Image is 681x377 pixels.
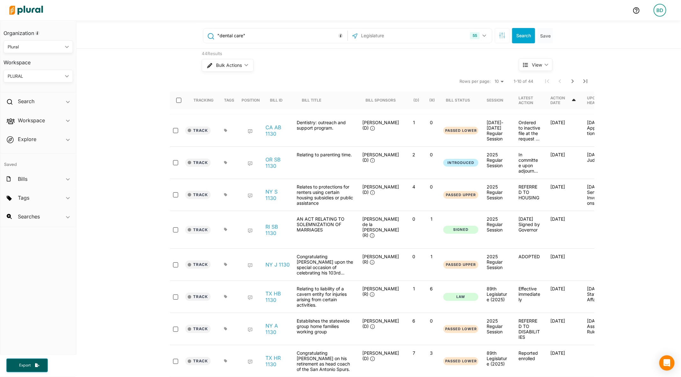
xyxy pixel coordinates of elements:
[293,152,357,174] div: Relating to parenting time.
[242,98,260,103] div: Position
[545,350,582,372] div: [DATE]
[587,318,609,334] p: [DATE] - Assembly Rules
[293,286,357,308] div: Relating to liability of a cavern entity for injuries arising from certain activities.
[545,216,582,243] div: [DATE]
[429,91,435,109] div: (R)
[545,120,582,141] div: [DATE]
[487,120,508,141] div: [DATE]-[DATE] Regular Session
[408,350,420,356] p: 7
[513,120,545,141] div: Ordered to inactive file at the request of Senator [PERSON_NAME].
[513,152,545,174] div: In committee upon adjournment.
[293,254,357,275] div: Congratulating [PERSON_NAME] upon the special occasion of celebrating his 103rd Birthday
[248,327,253,332] div: Add Position Statement
[293,184,357,206] div: Relates to protections for renters using certain housing subsidies or public assistance
[15,363,35,368] span: Export
[265,323,290,335] a: NY A 1130
[224,359,228,363] div: Add tags
[185,159,211,167] button: Track
[34,30,40,36] div: Tooltip anchor
[499,32,505,38] span: Search Filters
[224,263,228,267] div: Add tags
[18,136,36,143] h2: Explore
[425,152,438,157] p: 0
[443,127,478,135] button: Passed Lower
[545,318,582,340] div: [DATE]
[173,262,178,267] input: select-row-state-ny-2025_2026-j1130
[512,28,535,43] button: Search
[648,1,671,19] a: BD
[513,286,545,308] div: Effective immediately
[487,318,508,334] div: 2025 Regular Session
[487,184,508,200] div: 2025 Regular Session
[173,359,178,364] input: select-row-state-tx-89r-hr1130
[224,193,228,197] div: Add tags
[425,216,438,222] p: 1
[362,350,399,361] span: [PERSON_NAME] (D)
[202,59,254,72] button: Bulk Actions
[550,91,577,109] div: Action Date
[248,161,253,166] div: Add Position Statement
[541,75,554,88] button: First Page
[446,91,476,109] div: Bill Status
[248,129,253,134] div: Add Position Statement
[460,78,491,85] span: Rows per page:
[366,91,396,109] div: Bill Sponsors
[587,91,614,109] div: Upcoming Hearing
[242,91,260,109] div: Position
[224,161,228,165] div: Add tags
[270,98,283,103] div: Bill ID
[550,96,571,105] div: Action Date
[185,191,211,199] button: Track
[173,192,178,197] input: select-row-state-ny-2025_2026-s1130
[538,28,553,43] button: Save
[224,295,228,299] div: Add tags
[362,184,399,195] span: [PERSON_NAME] (D)
[8,73,62,80] div: PLURAL
[408,254,420,259] p: 0
[587,184,609,206] p: [DATE] - Senate Investigations And Government Operations
[265,290,290,303] a: TX HB 1130
[293,318,357,340] div: Establishes the statewide group home families working group
[302,91,327,109] div: Bill Title
[173,160,178,165] input: select-row-state-or-2025r1-sb1130
[18,98,34,105] h2: Search
[408,318,420,324] p: 6
[587,286,609,302] p: [DATE] - State Affairs
[514,78,533,85] span: 1-10 of 44
[4,24,73,38] h3: Organization
[487,286,508,302] div: 89th Legislature (2025)
[270,91,288,109] div: Bill ID
[185,357,211,365] button: Track
[0,153,76,169] h4: Saved
[470,32,480,39] div: 55
[176,98,181,103] input: select-all-rows
[587,96,608,105] div: Upcoming Hearing
[513,318,545,340] div: REFERRED TO DISABILITIES
[487,216,508,232] div: 2025 Regular Session
[518,96,540,105] div: Latest Action
[248,228,253,233] div: Add Position Statement
[173,227,178,232] input: select-row-state-ri-2025-sb1130
[173,295,178,300] input: select-row-state-tx-89r-hb1130
[293,216,357,243] div: AN ACT RELATING TO SOLEMNIZATION OF MARRIAGES
[545,254,582,275] div: [DATE]
[185,325,211,333] button: Track
[185,226,211,234] button: Track
[587,120,609,136] p: [DATE] - Appropriations
[248,359,253,365] div: Add Position Statement
[362,254,399,265] span: [PERSON_NAME] (R)
[408,286,420,291] p: 1
[413,91,419,109] div: (D)
[425,286,438,291] p: 6
[443,325,478,333] button: Passed Lower
[579,75,592,88] button: Last Page
[487,98,503,103] div: Session
[265,224,290,236] a: RI SB 1130
[659,355,675,371] div: Open Intercom Messenger
[446,98,470,103] div: Bill Status
[265,261,290,268] a: NY J 1130
[362,286,399,297] span: [PERSON_NAME] (R)
[408,216,420,222] p: 0
[18,175,27,182] h2: Bills
[413,98,419,103] div: (D)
